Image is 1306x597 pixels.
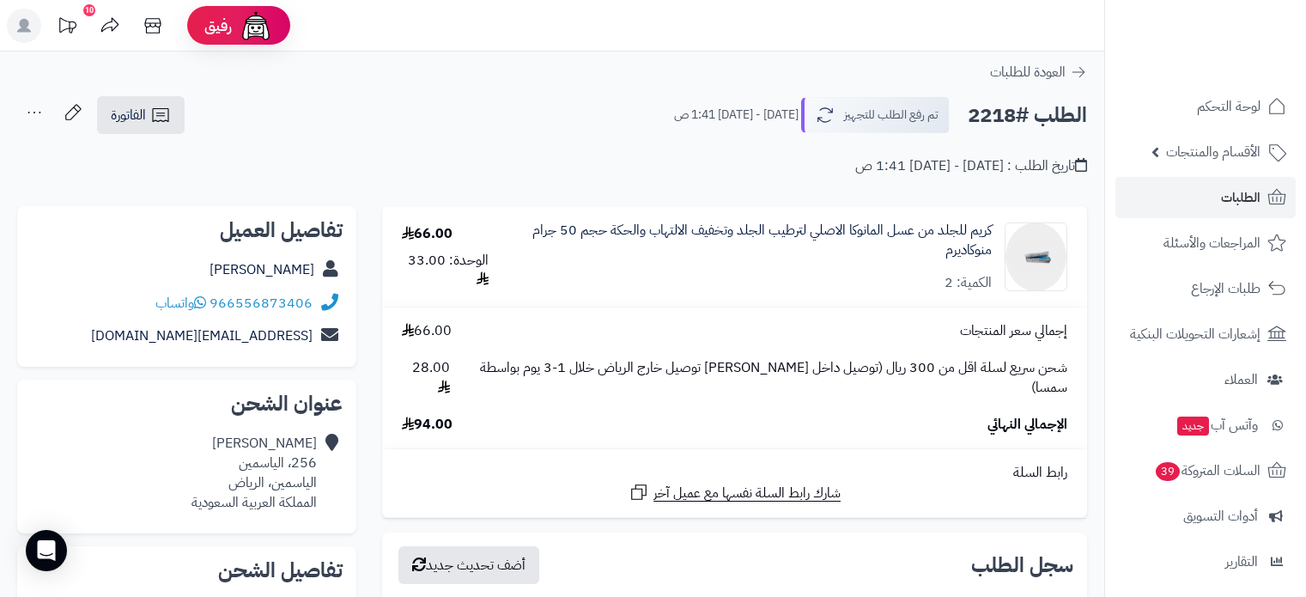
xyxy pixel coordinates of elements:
[210,293,313,314] a: 966556873406
[1225,550,1258,574] span: التقارير
[155,293,206,314] a: واتساب
[1177,417,1209,436] span: جديد
[1115,496,1296,537] a: أدوات التسويق
[97,96,185,134] a: الفاتورة
[653,484,841,503] span: شارك رابط السلة نفسها مع عميل آخر
[26,530,67,571] div: Open Intercom Messenger
[1130,322,1260,346] span: إشعارات التحويلات البنكية
[801,97,950,133] button: تم رفع الطلب للتجهيز
[31,560,343,581] h2: تفاصيل الشحن
[1197,94,1260,119] span: لوحة التحكم
[31,393,343,414] h2: عنوان الشحن
[210,259,314,280] a: [PERSON_NAME]
[990,62,1066,82] span: العودة للطلبات
[1115,359,1296,400] a: العملاء
[971,555,1073,576] h3: سجل الطلب
[402,251,489,290] div: الوحدة: 33.00
[1115,177,1296,218] a: الطلبات
[1115,268,1296,309] a: طلبات الإرجاع
[1224,368,1258,392] span: العملاء
[1191,277,1260,301] span: طلبات الإرجاع
[990,62,1087,82] a: العودة للطلبات
[111,105,146,125] span: الفاتورة
[402,224,453,244] div: 66.00
[191,434,317,512] div: [PERSON_NAME] 256، الياسمين الياسمين، الرياض المملكة العربية السعودية
[987,415,1067,435] span: الإجمالي النهائي
[528,221,992,260] a: كريم للجلد من عسل المانوكا الاصلي لترطيب الجلد وتخفيف الالتهاب والحكة حجم 50 جرام منوكاديرم
[402,321,452,341] span: 66.00
[629,482,841,503] a: شارك رابط السلة نفسها مع عميل آخر
[389,463,1080,483] div: رابط السلة
[1175,413,1258,437] span: وآتس آب
[1166,140,1260,164] span: الأقسام والمنتجات
[1115,450,1296,491] a: السلات المتروكة39
[1154,459,1260,483] span: السلات المتروكة
[1115,541,1296,582] a: التقارير
[1189,30,1290,66] img: logo-2.png
[1115,314,1296,355] a: إشعارات التحويلات البنكية
[31,220,343,241] h2: تفاصيل العميل
[1115,405,1296,446] a: وآتس آبجديد
[204,15,232,36] span: رفيق
[402,415,453,435] span: 94.00
[91,326,313,346] a: [EMAIL_ADDRESS][DOMAIN_NAME]
[960,321,1067,341] span: إجمالي سعر المنتجات
[1005,222,1066,291] img: derm%2011-90x90.png
[1221,186,1260,210] span: الطلبات
[674,107,799,124] small: [DATE] - [DATE] 1:41 ص
[239,9,273,43] img: ai-face.png
[1163,231,1260,255] span: المراجعات والأسئلة
[1183,504,1258,528] span: أدوات التسويق
[1155,461,1181,481] span: 39
[402,358,450,398] span: 28.00
[968,98,1087,133] h2: الطلب #2218
[46,9,88,47] a: تحديثات المنصة
[467,358,1067,398] span: شحن سريع لسلة اقل من 300 ريال (توصيل داخل [PERSON_NAME] توصيل خارج الرياض خلال 1-3 يوم بواسطة سمسا)
[1115,222,1296,264] a: المراجعات والأسئلة
[1115,86,1296,127] a: لوحة التحكم
[83,4,95,16] div: 10
[945,273,992,293] div: الكمية: 2
[855,156,1087,176] div: تاريخ الطلب : [DATE] - [DATE] 1:41 ص
[398,546,539,584] button: أضف تحديث جديد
